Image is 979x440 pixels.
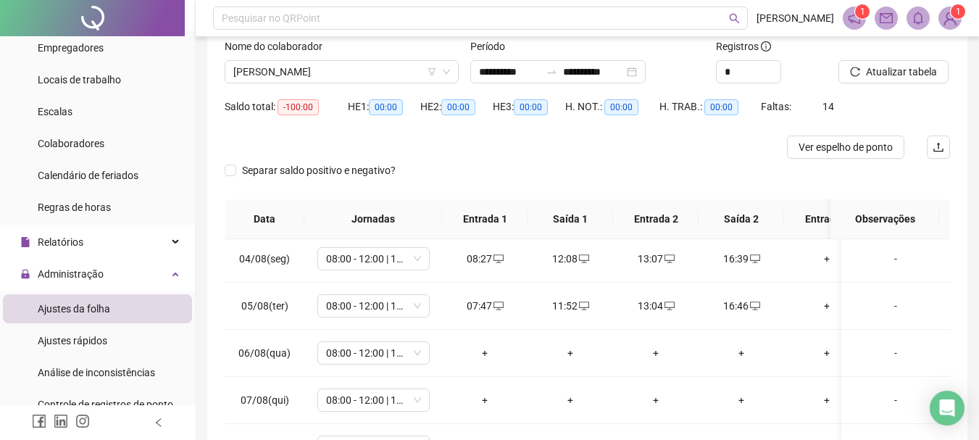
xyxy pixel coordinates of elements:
div: 13:04 [625,298,687,314]
div: + [539,392,601,408]
img: 94335 [939,7,961,29]
th: Entrada 3 [784,199,870,239]
span: desktop [492,254,504,264]
span: Escalas [38,106,72,117]
div: + [710,345,772,361]
span: 07/08(qui) [241,394,289,406]
span: 08:00 - 12:00 | 13:00 - 17:00 [326,342,421,364]
div: H. TRAB.: [659,99,761,115]
span: 00:00 [514,99,548,115]
span: down [442,67,451,76]
div: + [625,392,687,408]
div: HE 2: [420,99,493,115]
div: + [710,392,772,408]
span: to [546,66,557,78]
span: 00:00 [604,99,638,115]
span: 1 [860,7,865,17]
th: Entrada 1 [442,199,528,239]
span: 00:00 [369,99,403,115]
span: 04/08(seg) [239,253,290,265]
span: Administração [38,268,104,280]
span: 00:00 [704,99,738,115]
span: 14 [822,101,834,112]
span: Atualizar tabela [866,64,937,80]
span: desktop [749,254,760,264]
sup: Atualize o seu contato no menu Meus Dados [951,4,965,19]
span: 06/08(qua) [238,347,291,359]
span: bell [912,12,925,25]
button: Ver espelho de ponto [787,136,904,159]
div: + [454,392,516,408]
span: -100:00 [278,99,319,115]
span: Colaboradores [38,138,104,149]
span: Empregadores [38,42,104,54]
div: 13:07 [625,251,687,267]
span: Análise de inconsistências [38,367,155,378]
span: Regras de horas [38,202,111,213]
button: Atualizar tabela [838,60,949,83]
span: desktop [749,301,760,311]
span: Registros [716,38,771,54]
span: 08:00 - 12:00 | 13:00 - 17:00 [326,295,421,317]
span: desktop [663,301,675,311]
span: desktop [578,254,589,264]
span: info-circle [761,41,771,51]
span: linkedin [54,414,68,428]
span: Ajustes da folha [38,303,110,315]
span: lock [20,269,30,279]
th: Entrada 2 [613,199,699,239]
span: Calendário de feriados [38,170,138,181]
div: HE 1: [348,99,420,115]
div: + [454,345,516,361]
div: Saldo total: [225,99,348,115]
span: Ajustes rápidos [38,335,107,346]
div: Open Intercom Messenger [930,391,965,426]
th: Saída 2 [699,199,784,239]
div: + [796,251,858,267]
div: 16:46 [710,298,772,314]
span: desktop [578,301,589,311]
span: 1 [956,7,961,17]
th: Data [225,199,304,239]
div: HE 3: [493,99,565,115]
th: Jornadas [304,199,442,239]
div: - [853,392,938,408]
span: file [20,237,30,247]
span: notification [848,12,861,25]
span: [PERSON_NAME] [757,10,834,26]
div: + [796,345,858,361]
th: Observações [830,199,939,239]
span: 05/08(ter) [241,300,288,312]
span: JACQUELINE DE ARAUJO GONÇALVES SILVA [233,61,450,83]
div: + [796,392,858,408]
label: Nome do colaborador [225,38,332,54]
div: H. NOT.: [565,99,659,115]
span: 08:00 - 12:00 | 13:00 - 17:00 [326,248,421,270]
span: facebook [32,414,46,428]
div: 11:52 [539,298,601,314]
span: filter [428,67,436,76]
div: 12:08 [539,251,601,267]
span: desktop [492,301,504,311]
span: search [729,13,740,24]
span: Controle de registros de ponto [38,399,173,410]
label: Período [470,38,515,54]
span: Relatórios [38,236,83,248]
div: + [539,345,601,361]
span: Faltas: [761,101,793,112]
span: upload [933,141,944,153]
div: + [625,345,687,361]
span: 00:00 [441,99,475,115]
span: left [154,418,164,428]
span: mail [880,12,893,25]
div: - [853,345,938,361]
span: Locais de trabalho [38,74,121,86]
sup: 1 [855,4,870,19]
span: swap-right [546,66,557,78]
div: 07:47 [454,298,516,314]
div: 16:39 [710,251,772,267]
div: 08:27 [454,251,516,267]
div: + [796,298,858,314]
span: Separar saldo positivo e negativo? [236,162,401,178]
div: - [853,251,938,267]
